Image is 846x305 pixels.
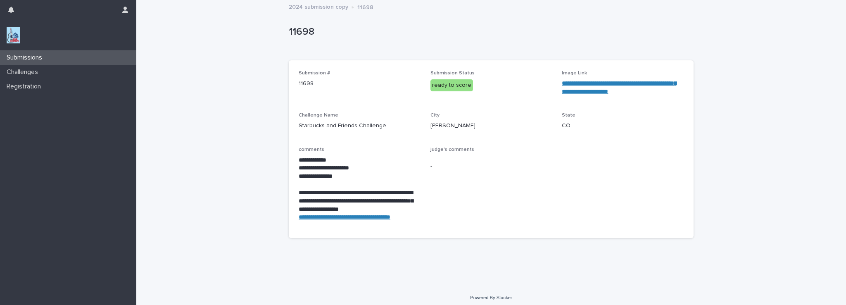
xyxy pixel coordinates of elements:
[299,122,421,130] p: Starbucks and Friends Challenge
[470,295,512,300] a: Powered By Stacker
[7,27,20,43] img: jxsLJbdS1eYBI7rVAS4p
[357,2,373,11] p: 11698
[430,122,552,130] p: [PERSON_NAME]
[430,71,475,76] span: Submission Status
[299,71,330,76] span: Submission #
[299,79,421,88] p: 11698
[562,122,684,130] p: CO
[3,83,48,91] p: Registration
[430,162,552,171] p: -
[299,147,324,152] span: comments
[299,113,338,118] span: Challenge Name
[3,54,49,62] p: Submissions
[562,113,575,118] span: State
[430,113,440,118] span: City
[3,68,45,76] p: Challenges
[430,147,474,152] span: judge's comments
[289,2,348,11] a: 2024 submission copy
[562,71,587,76] span: Image Link
[430,79,473,91] div: ready to score
[289,26,690,38] p: 11698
